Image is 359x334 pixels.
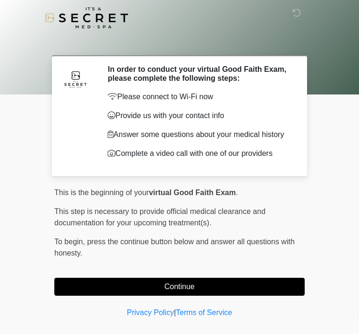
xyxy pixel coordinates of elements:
span: This is the beginning of your [54,188,149,197]
a: Privacy Policy [127,308,174,317]
span: . [236,188,238,197]
p: Provide us with your contact info [108,110,291,121]
a: Terms of Service [176,308,232,317]
h1: ‎ ‎ [47,34,312,51]
h2: In order to conduct your virtual Good Faith Exam, please complete the following steps: [108,65,291,83]
strong: virtual Good Faith Exam [149,188,236,197]
a: | [174,308,176,317]
span: press the continue button below and answer all questions with honesty. [54,238,295,257]
p: Please connect to Wi-Fi now [108,91,291,103]
button: Continue [54,278,305,296]
span: This step is necessary to provide official medical clearance and documentation for your upcoming ... [54,207,265,227]
img: Agent Avatar [61,65,90,93]
img: It's A Secret Med Spa Logo [45,7,128,28]
p: Answer some questions about your medical history [108,129,291,140]
p: Complete a video call with one of our providers [108,148,291,159]
span: To begin, [54,238,87,246]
